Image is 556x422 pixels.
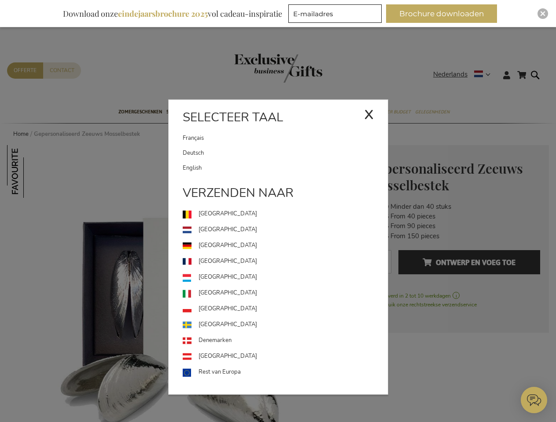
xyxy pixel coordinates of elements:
[169,109,388,131] div: Selecteer taal
[288,4,382,23] input: E-mailadres
[183,238,388,254] a: [GEOGRAPHIC_DATA]
[183,222,388,238] a: [GEOGRAPHIC_DATA]
[183,333,388,349] a: Denemarken
[386,4,497,23] button: Brochure downloaden
[183,317,388,333] a: [GEOGRAPHIC_DATA]
[521,387,547,413] iframe: belco-activator-frame
[183,206,388,222] a: [GEOGRAPHIC_DATA]
[59,4,286,23] div: Download onze vol cadeau-inspiratie
[538,8,548,19] div: Close
[288,4,384,25] form: marketing offers and promotions
[118,8,208,19] b: eindejaarsbrochure 2025
[183,364,388,380] a: Rest van Europa
[183,131,364,146] a: Français
[169,184,388,206] div: Verzenden naar
[540,11,545,16] img: Close
[183,146,388,160] a: Deutsch
[183,269,388,285] a: [GEOGRAPHIC_DATA]
[183,301,388,317] a: [GEOGRAPHIC_DATA]
[183,285,388,301] a: [GEOGRAPHIC_DATA]
[183,160,388,175] a: English
[183,349,388,364] a: [GEOGRAPHIC_DATA]
[183,254,388,269] a: [GEOGRAPHIC_DATA]
[364,100,374,127] div: x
